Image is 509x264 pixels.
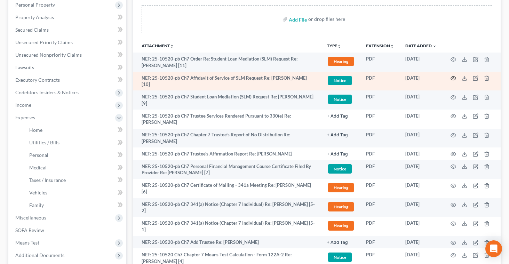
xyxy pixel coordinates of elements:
span: Hearing [328,183,354,192]
span: Hearing [328,202,354,211]
td: [DATE] [400,90,442,110]
button: + Add Tag [327,240,348,245]
span: Hearing [328,57,354,66]
a: Medical [24,161,126,174]
span: Codebtors Insiders & Notices [15,89,79,95]
a: Executory Contracts [10,74,126,86]
button: + Add Tag [327,114,348,119]
td: PDF [360,129,400,148]
td: NEF: 25-10520-pb Ch7 341(a) Notice (Chapter 7 Individual) Re: [PERSON_NAME] [5-1] [133,217,321,236]
a: + Add Tag [327,151,355,157]
td: PDF [360,72,400,91]
td: NEF: 25-10520-pb Ch7 Student Loan Mediation (SLM) Request Re: [PERSON_NAME] [9] [133,90,321,110]
button: + Add Tag [327,133,348,137]
td: NEF: 25-10520-pb Ch7 341(a) Notice (Chapter 7 Individual) Re: [PERSON_NAME] [5-2] [133,198,321,217]
a: Notice [327,94,355,105]
a: Property Analysis [10,11,126,24]
span: Family [29,202,44,208]
span: Medical [29,165,47,170]
a: + Add Tag [327,239,355,246]
span: Additional Documents [15,252,64,258]
span: Unsecured Nonpriority Claims [15,52,82,58]
td: PDF [360,147,400,160]
td: PDF [360,160,400,179]
span: SOFA Review [15,227,44,233]
td: [DATE] [400,198,442,217]
td: [DATE] [400,72,442,91]
span: Expenses [15,114,35,120]
a: Notice [327,163,355,175]
a: Home [24,124,126,136]
span: Notice [328,95,352,104]
a: Hearing [327,56,355,67]
td: [DATE] [400,53,442,72]
td: [DATE] [400,147,442,160]
span: Taxes / Insurance [29,177,66,183]
a: Family [24,199,126,211]
td: PDF [360,110,400,129]
a: Hearing [327,182,355,193]
i: unfold_more [337,44,341,48]
a: Notice [327,251,355,263]
td: NEF: 25-10520-pb Ch7 Trustee Services Rendered Pursuant to 330(e) Re: [PERSON_NAME] [133,110,321,129]
a: Secured Claims [10,24,126,36]
span: Personal Property [15,2,55,8]
a: Hearing [327,220,355,231]
span: Executory Contracts [15,77,60,83]
a: Extensionunfold_more [366,43,394,48]
i: unfold_more [170,44,174,48]
i: unfold_more [390,44,394,48]
a: Unsecured Nonpriority Claims [10,49,126,61]
td: PDF [360,217,400,236]
div: Open Intercom Messenger [485,240,502,257]
button: + Add Tag [327,152,348,157]
a: + Add Tag [327,131,355,138]
span: Means Test [15,240,39,246]
a: Vehicles [24,186,126,199]
a: Unsecured Priority Claims [10,36,126,49]
td: NEF: 25-10520-pb Ch7 Trustee's Affirmation Report Re: [PERSON_NAME] [133,147,321,160]
a: Taxes / Insurance [24,174,126,186]
a: Personal [24,149,126,161]
span: Miscellaneous [15,215,46,221]
td: NEF: 25-10520-pb Ch7 Certificate of Mailing - 341a Meeting Re: [PERSON_NAME] [6] [133,179,321,198]
td: [DATE] [400,160,442,179]
td: [DATE] [400,179,442,198]
a: Hearing [327,201,355,213]
span: Lawsuits [15,64,34,70]
span: Notice [328,76,352,85]
td: [DATE] [400,129,442,148]
td: PDF [360,90,400,110]
a: Date Added expand_more [405,43,437,48]
td: NEF: 25-10520-pb Ch7 Add Trustee Re: [PERSON_NAME] [133,236,321,248]
td: [DATE] [400,110,442,129]
span: Hearing [328,221,354,230]
td: PDF [360,198,400,217]
span: Notice [328,164,352,174]
span: Property Analysis [15,14,54,20]
td: NEF: 25-10520-pb Ch7 Chapter 7 Trustee's Report of No Distribution Re: [PERSON_NAME] [133,129,321,148]
div: or drop files here [308,16,345,23]
span: Income [15,102,31,108]
button: TYPEunfold_more [327,44,341,48]
span: Notice [328,253,352,262]
td: PDF [360,53,400,72]
span: Vehicles [29,190,47,195]
i: expand_more [432,44,437,48]
span: Secured Claims [15,27,49,33]
span: Utilities / Bills [29,139,59,145]
td: [DATE] [400,217,442,236]
td: NEF: 25-10520-pb Ch7 Affidavit of Service of SLM Request Re: [PERSON_NAME] [10] [133,72,321,91]
a: + Add Tag [327,113,355,119]
a: Attachmentunfold_more [142,43,174,48]
td: PDF [360,236,400,248]
td: PDF [360,179,400,198]
a: Lawsuits [10,61,126,74]
td: NEF: 25-10520-pb Ch7 Order Re: Student Loan Mediation (SLM) Request Re: [PERSON_NAME] [11] [133,53,321,72]
span: Unsecured Priority Claims [15,39,73,45]
a: Notice [327,75,355,86]
td: NEF: 25-10520-pb Ch7 Personal Financial Management Course Certificate Filed By Provider Re: [PERS... [133,160,321,179]
td: [DATE] [400,236,442,248]
span: Personal [29,152,48,158]
a: SOFA Review [10,224,126,237]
